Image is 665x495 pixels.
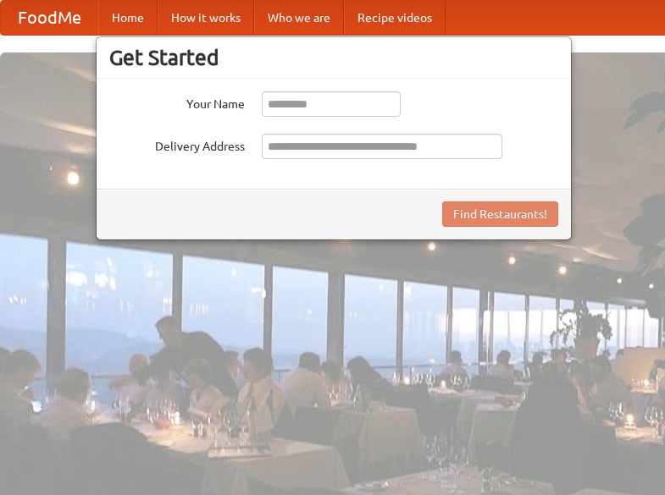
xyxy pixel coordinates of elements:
[109,134,245,155] label: Delivery Address
[98,1,158,35] a: Home
[442,201,558,227] button: Find Restaurants!
[1,1,98,35] a: FoodMe
[254,1,344,35] a: Who we are
[109,45,558,70] h3: Get Started
[344,1,446,35] a: Recipe videos
[109,91,245,113] label: Your Name
[158,1,254,35] a: How it works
